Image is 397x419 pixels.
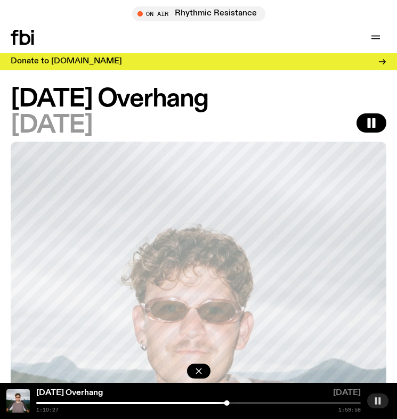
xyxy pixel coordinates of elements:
h3: Donate to [DOMAIN_NAME] [11,57,122,65]
img: Harrie Hastings stands in front of cloud-covered sky and rolling hills. He's wearing sunglasses a... [6,389,30,413]
h1: [DATE] Overhang [11,87,386,111]
button: On AirRhythmic Resistance [132,6,265,21]
span: [DATE] [11,113,92,137]
span: 1:59:58 [338,407,361,413]
span: [DATE] [333,389,361,400]
a: [DATE] Overhang [36,389,103,397]
span: 1:10:27 [36,407,59,413]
